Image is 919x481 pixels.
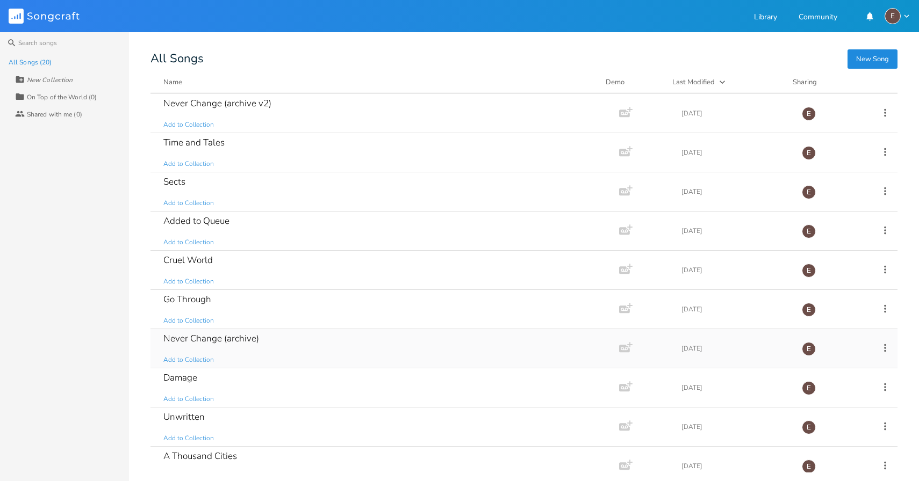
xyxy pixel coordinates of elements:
[163,373,197,382] div: Damage
[27,94,97,100] div: On Top of the World (0)
[163,77,182,87] div: Name
[163,238,214,247] span: Add to Collection
[163,138,225,147] div: Time and Tales
[802,460,816,473] div: edward
[163,434,214,443] span: Add to Collection
[163,451,237,461] div: A Thousand Cities
[606,77,659,88] div: Demo
[802,224,816,238] div: edward
[163,412,205,421] div: Unwritten
[163,334,259,343] div: Never Change (archive)
[754,13,777,23] a: Library
[163,120,214,129] span: Add to Collection
[681,424,789,430] div: [DATE]
[681,188,789,195] div: [DATE]
[681,306,789,312] div: [DATE]
[802,381,816,395] div: edward
[802,420,816,434] div: edward
[802,185,816,199] div: edward
[848,49,898,69] button: New Song
[27,111,82,118] div: Shared with me (0)
[681,228,789,234] div: [DATE]
[27,77,73,83] div: New Collection
[163,256,213,265] div: Cruel World
[681,267,789,273] div: [DATE]
[681,149,789,156] div: [DATE]
[163,316,214,325] span: Add to Collection
[802,146,816,160] div: edward
[802,342,816,356] div: edward
[672,77,780,88] button: Last Modified
[163,99,271,108] div: Never Change (archive v2)
[681,110,789,116] div: [DATE]
[9,59,52,65] div: All Songs (20)
[802,264,816,278] div: edward
[163,77,593,88] button: Name
[163,277,214,286] span: Add to Collection
[793,77,857,88] div: Sharing
[150,54,898,64] div: All Songs
[163,199,214,208] span: Add to Collection
[802,107,816,121] div: edward
[885,8,910,24] button: E
[885,8,901,24] div: edward
[163,177,185,186] div: Sects
[681,463,789,469] div: [DATE]
[799,13,837,23] a: Community
[163,355,214,365] span: Add to Collection
[681,384,789,391] div: [DATE]
[681,345,789,352] div: [DATE]
[672,77,715,87] div: Last Modified
[163,159,214,169] span: Add to Collection
[163,395,214,404] span: Add to Collection
[163,295,211,304] div: Go Through
[802,303,816,317] div: edward
[163,216,229,225] div: Added to Queue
